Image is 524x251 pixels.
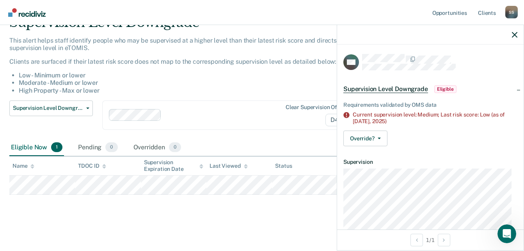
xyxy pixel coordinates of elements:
[438,234,450,246] button: Next Opportunity
[19,79,402,86] li: Moderate - Medium or lower
[337,77,524,102] div: Supervision Level DowngradeEligible
[9,14,402,37] div: Supervision Level Downgrade
[78,163,106,169] div: TDOC ID
[325,114,353,126] span: D40
[434,85,457,93] span: Eligible
[51,142,62,152] span: 1
[210,163,247,169] div: Last Viewed
[13,105,83,111] span: Supervision Level Downgrade
[343,85,428,93] span: Supervision Level Downgrade
[19,72,402,79] li: Low - Minimum or lower
[343,102,517,108] div: Requirements validated by OMS data
[144,159,203,172] div: Supervision Expiration Date
[372,118,387,124] span: 2025)
[76,139,119,156] div: Pending
[410,234,423,246] button: Previous Opportunity
[9,58,402,65] p: Clients are surfaced if their latest risk score does not map to the corresponding supervision lev...
[505,6,518,18] div: S S
[353,111,517,125] div: Current supervision level: Medium; Last risk score: Low (as of [DATE],
[8,8,46,17] img: Recidiviz
[343,159,517,165] dt: Supervision
[286,104,352,111] div: Clear supervision officers
[105,142,117,152] span: 0
[132,139,183,156] div: Overridden
[275,163,292,169] div: Status
[505,6,518,18] button: Profile dropdown button
[9,37,402,52] p: This alert helps staff identify people who may be supervised at a higher level than their latest ...
[497,224,516,243] iframe: Intercom live chat
[343,131,387,146] button: Override?
[12,163,34,169] div: Name
[169,142,181,152] span: 0
[19,87,402,94] li: High Property - Max or lower
[337,229,524,250] div: 1 / 1
[9,139,64,156] div: Eligible Now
